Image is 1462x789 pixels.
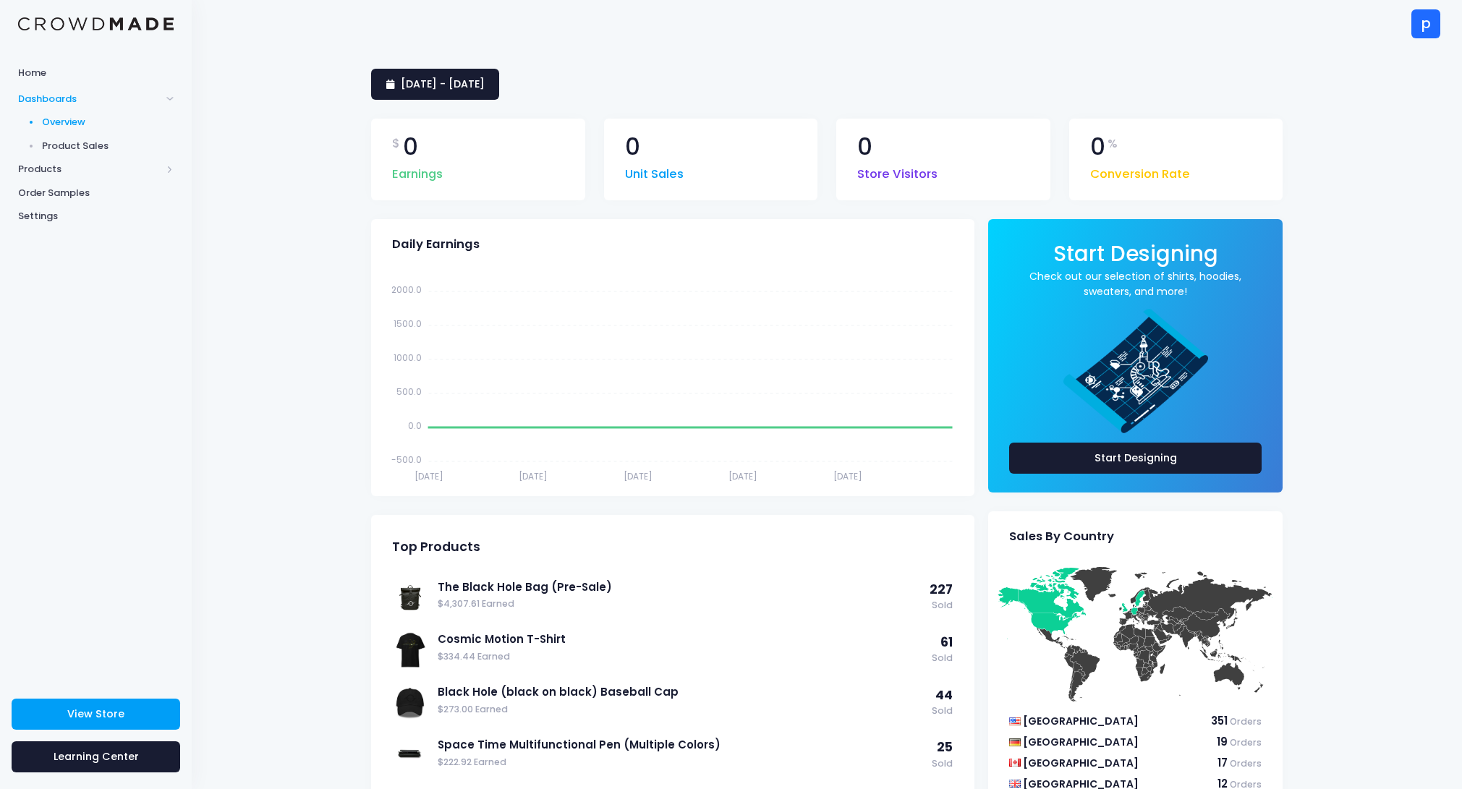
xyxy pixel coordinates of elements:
span: 19 [1217,734,1228,749]
span: View Store [67,707,124,721]
span: Sold [930,599,953,613]
tspan: [DATE] [728,470,757,482]
a: View Store [12,699,180,730]
img: Logo [18,17,174,31]
span: 351 [1211,713,1228,728]
span: [GEOGRAPHIC_DATA] [1023,714,1139,728]
tspan: 1000.0 [394,351,422,363]
a: [DATE] - [DATE] [371,69,499,100]
tspan: [DATE] [624,470,653,482]
span: Overview [42,115,174,129]
span: Start Designing [1053,239,1218,268]
span: $ [392,135,400,153]
span: Unit Sales [625,158,684,184]
span: Products [18,162,161,176]
span: Sold [932,652,953,665]
tspan: 1500.0 [394,317,422,329]
span: 0 [403,135,418,159]
span: $273.00 Earned [438,703,925,717]
a: Check out our selection of shirts, hoodies, sweaters, and more! [1009,269,1262,299]
tspan: -500.0 [391,453,422,465]
a: Space Time Multifunctional Pen (Multiple Colors) [438,737,925,753]
div: p [1411,9,1440,38]
span: Sold [932,704,953,718]
span: Order Samples [18,186,174,200]
a: The Black Hole Bag (Pre-Sale) [438,579,922,595]
span: Orders [1230,736,1262,749]
span: $4,307.61 Earned [438,597,922,611]
span: $222.92 Earned [438,756,925,769]
span: % [1108,135,1118,153]
span: 17 [1217,755,1228,770]
tspan: 2000.0 [391,283,422,295]
span: Product Sales [42,139,174,153]
span: Sales By Country [1009,529,1114,544]
a: Start Designing [1053,251,1218,265]
a: Start Designing [1009,443,1262,474]
span: Conversion Rate [1090,158,1190,184]
span: 44 [935,686,953,704]
span: Daily Earnings [392,237,480,252]
a: Cosmic Motion T-Shirt [438,631,925,647]
span: [DATE] - [DATE] [401,77,485,91]
tspan: [DATE] [519,470,548,482]
span: Dashboards [18,92,161,106]
span: 227 [930,581,953,598]
span: 61 [940,634,953,651]
span: $334.44 Earned [438,650,925,664]
span: Settings [18,209,174,223]
a: Learning Center [12,741,180,772]
span: Sold [932,757,953,771]
tspan: 0.0 [408,419,422,431]
span: 0 [625,135,640,159]
span: Store Visitors [857,158,938,184]
span: [GEOGRAPHIC_DATA] [1023,735,1139,749]
span: Earnings [392,158,443,184]
a: Black Hole (black on black) Baseball Cap [438,684,925,700]
span: [GEOGRAPHIC_DATA] [1023,756,1139,770]
tspan: 500.0 [396,385,422,397]
span: Orders [1230,757,1262,769]
span: Home [18,66,174,80]
span: Learning Center [54,749,139,764]
span: Top Products [392,539,480,555]
tspan: [DATE] [833,470,862,482]
span: 0 [1090,135,1105,159]
tspan: [DATE] [415,470,443,482]
span: Orders [1230,715,1262,728]
span: 0 [857,135,872,159]
span: 25 [937,738,953,756]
